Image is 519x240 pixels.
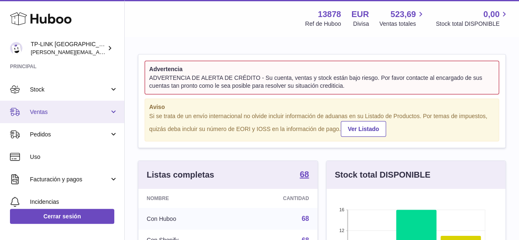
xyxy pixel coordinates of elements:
[335,169,430,181] h3: Stock total DISPONIBLE
[379,20,426,28] span: Ventas totales
[30,176,109,183] span: Facturación y pagos
[10,209,114,224] a: Cerrar sesión
[30,131,109,139] span: Pedidos
[30,153,118,161] span: Uso
[149,65,494,73] strong: Advertencia
[31,49,167,55] span: [PERSON_NAME][EMAIL_ADDRESS][DOMAIN_NAME]
[30,86,109,94] span: Stock
[391,9,416,20] span: 523,69
[436,9,509,28] a: 0,00 Stock total DISPONIBLE
[30,198,118,206] span: Incidencias
[379,9,426,28] a: 523,69 Ventas totales
[31,40,106,56] div: TP-LINK [GEOGRAPHIC_DATA], SOCIEDAD LIMITADA
[302,215,309,222] a: 68
[436,20,509,28] span: Stock total DISPONIBLE
[341,121,386,137] a: Ver Listado
[339,228,344,233] text: 12
[10,42,22,54] img: celia.yan@tp-link.com
[300,170,309,178] strong: 68
[147,169,214,181] h3: Listas completas
[353,20,369,28] div: Divisa
[339,207,344,212] text: 16
[138,208,234,230] td: Con Huboo
[149,103,494,111] strong: Aviso
[305,20,341,28] div: Ref de Huboo
[300,170,309,180] a: 68
[483,9,499,20] span: 0,00
[138,189,234,208] th: Nombre
[352,9,369,20] strong: EUR
[149,112,494,137] div: Si se trata de un envío internacional no olvide incluir información de aduanas en su Listado de P...
[234,189,317,208] th: Cantidad
[30,108,109,116] span: Ventas
[318,9,341,20] strong: 13878
[149,74,494,90] div: ADVERTENCIA DE ALERTA DE CRÉDITO - Su cuenta, ventas y stock están bajo riesgo. Por favor contact...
